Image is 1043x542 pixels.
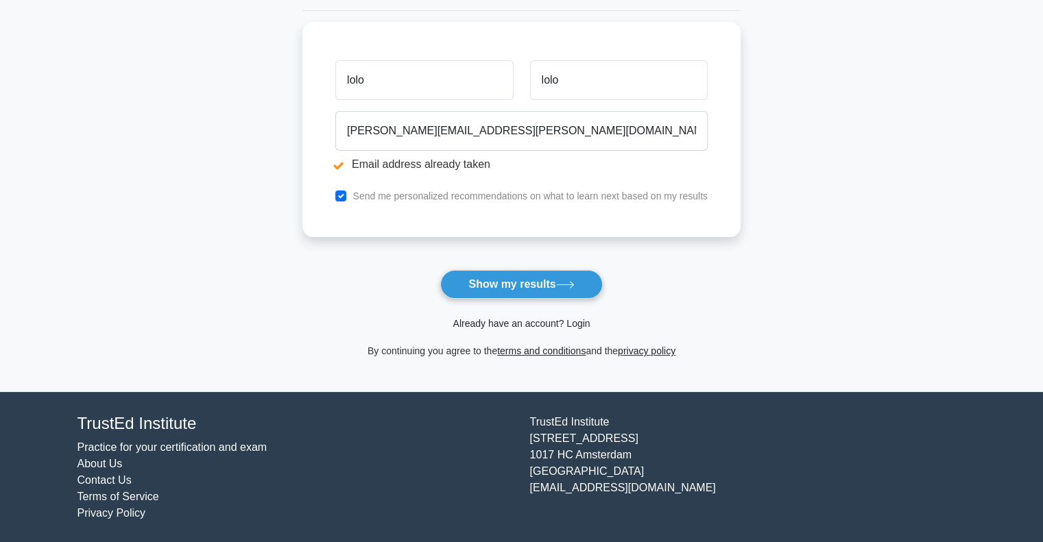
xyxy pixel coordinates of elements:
[77,441,267,453] a: Practice for your certification and exam
[77,414,514,434] h4: TrustEd Institute
[294,343,749,359] div: By continuing you agree to the and the
[352,190,708,201] label: Send me personalized recommendations on what to learn next based on my results
[335,60,513,100] input: First name
[453,318,590,329] a: Already have an account? Login
[440,270,602,299] button: Show my results
[77,474,132,486] a: Contact Us
[497,345,586,356] a: terms and conditions
[618,345,675,356] a: privacy policy
[77,491,159,502] a: Terms of Service
[335,156,708,173] li: Email address already taken
[77,507,146,519] a: Privacy Policy
[77,458,123,469] a: About Us
[522,414,974,521] div: TrustEd Institute [STREET_ADDRESS] 1017 HC Amsterdam [GEOGRAPHIC_DATA] [EMAIL_ADDRESS][DOMAIN_NAME]
[335,111,708,151] input: Email
[530,60,708,100] input: Last name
